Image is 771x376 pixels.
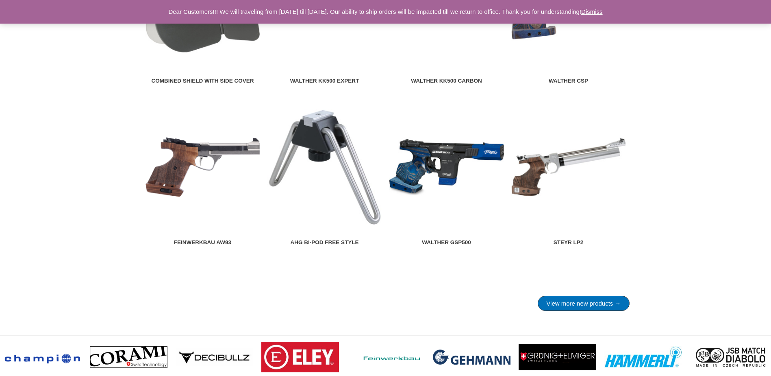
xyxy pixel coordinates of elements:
[267,77,382,85] div: Walther KK500 Expert
[511,109,626,249] a: STEYR LP2 STEYR LP2
[511,77,626,85] div: Walther CSP
[389,109,504,249] a: Walther GSP500 .22LR Walther GSP500
[389,77,504,85] div: Walther KK500 Carbon
[267,109,382,225] img: AHG Bi-Pod Free Style
[511,238,626,247] div: STEYR LP2
[511,109,626,225] img: STEYR LP2
[389,238,504,247] div: Walther GSP500
[261,342,339,372] img: brand logo
[389,109,504,225] img: Walther GSP500 .22LR
[581,8,603,15] a: Dismiss
[145,109,261,225] img: Feinwerkbau AW93
[145,238,261,247] div: Feinwerkbau AW93
[145,77,261,85] div: Combined shield with side cover
[267,238,382,247] div: AHG Bi-Pod Free Style
[267,109,382,249] a: AHG Bi-Pod Free Style AHG Bi-Pod Free Style
[145,109,261,249] a: Feinwerkbau AW93 Feinwerkbau AW93
[538,296,629,311] a: View more new products →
